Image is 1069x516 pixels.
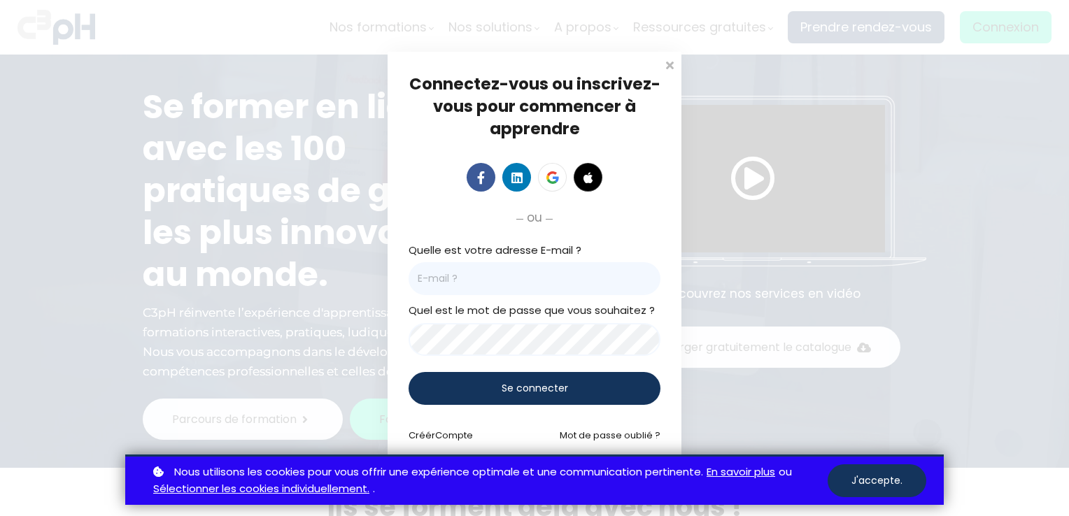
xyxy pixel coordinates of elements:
span: ou [527,208,542,227]
span: Compte [435,429,473,442]
a: Mot de passe oublié ? [560,429,660,442]
input: E-mail ? [409,262,660,295]
a: Sélectionner les cookies individuellement. [153,480,369,498]
a: CréérCompte [409,429,473,442]
span: Connectez-vous ou inscrivez-vous pour commencer à apprendre [409,73,660,140]
a: En savoir plus [707,464,775,481]
p: ou . [150,464,828,499]
span: Nous utilisons les cookies pour vous offrir une expérience optimale et une communication pertinente. [174,464,703,481]
span: Se connecter [502,381,568,396]
button: J'accepte. [828,464,926,497]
